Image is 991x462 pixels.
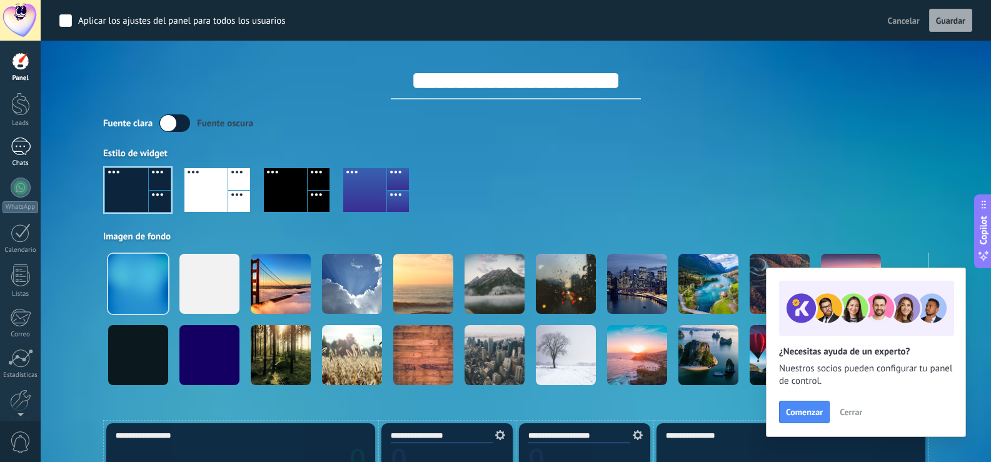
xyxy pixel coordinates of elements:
[779,346,953,358] h2: ¿Necesitas ayuda de un experto?
[3,331,39,339] div: Correo
[883,11,925,30] button: Cancelar
[3,371,39,379] div: Estadísticas
[3,246,39,254] div: Calendario
[3,290,39,298] div: Listas
[779,363,953,388] span: Nuestros socios pueden configurar tu panel de control.
[3,74,39,83] div: Panel
[3,119,39,128] div: Leads
[103,118,153,129] div: Fuente clara
[834,403,868,421] button: Cerrar
[929,9,972,33] button: Guardar
[936,16,965,25] span: Guardar
[3,159,39,168] div: Chats
[103,231,928,243] div: Imagen de fondo
[103,148,928,159] div: Estilo de widget
[786,408,823,416] span: Comenzar
[888,15,920,26] span: Cancelar
[197,118,253,129] div: Fuente oscura
[977,216,990,244] span: Copilot
[779,401,830,423] button: Comenzar
[840,408,862,416] span: Cerrar
[3,201,38,213] div: WhatsApp
[78,15,286,28] div: Aplicar los ajustes del panel para todos los usuarios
